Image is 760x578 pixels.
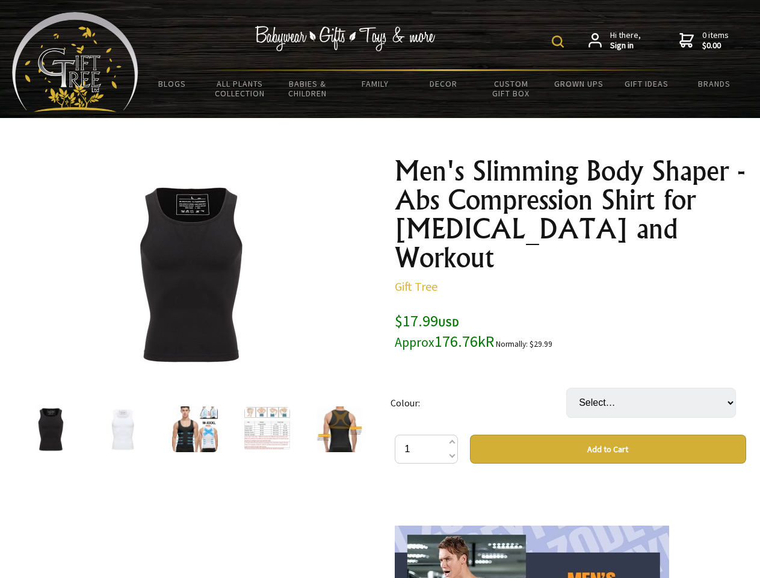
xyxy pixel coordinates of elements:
img: Men's Slimming Body Shaper - Abs Compression Shirt for Gynecomastia and Workout [172,406,218,452]
strong: Sign in [610,40,641,51]
img: Babyware - Gifts - Toys and more... [12,12,138,112]
a: 0 items$0.00 [679,30,729,51]
span: 0 items [702,30,729,51]
span: $17.99 176.76kR [395,311,494,351]
img: Men's Slimming Body Shaper - Abs Compression Shirt for Gynecomastia and Workout [100,406,146,452]
img: Men's Slimming Body Shaper - Abs Compression Shirt for Gynecomastia and Workout [96,180,284,368]
img: Men's Slimming Body Shaper - Abs Compression Shirt for Gynecomastia and Workout [317,406,362,452]
a: BLOGS [138,71,206,96]
img: Men's Slimming Body Shaper - Abs Compression Shirt for Gynecomastia and Workout [244,406,290,452]
a: Family [342,71,410,96]
small: Approx [395,334,434,350]
td: Colour: [391,371,566,435]
a: Custom Gift Box [477,71,545,106]
strong: $0.00 [702,40,729,51]
img: product search [552,36,564,48]
span: Hi there, [610,30,641,51]
small: Normally: $29.99 [496,339,552,349]
a: Brands [681,71,749,96]
a: Gift Ideas [613,71,681,96]
span: USD [438,315,459,329]
a: Gift Tree [395,279,437,294]
a: Hi there,Sign in [589,30,641,51]
a: Grown Ups [545,71,613,96]
a: Decor [409,71,477,96]
button: Add to Cart [470,435,746,464]
img: Babywear - Gifts - Toys & more [255,26,436,51]
img: Men's Slimming Body Shaper - Abs Compression Shirt for Gynecomastia and Workout [28,406,73,452]
a: All Plants Collection [206,71,274,106]
a: Babies & Children [274,71,342,106]
h1: Men's Slimming Body Shaper - Abs Compression Shirt for [MEDICAL_DATA] and Workout [395,157,746,272]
